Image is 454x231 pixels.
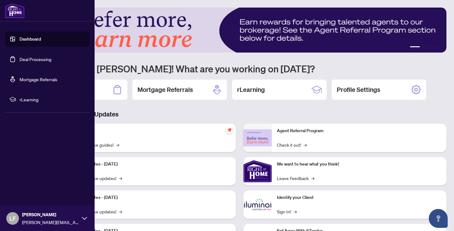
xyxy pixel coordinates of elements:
[20,76,57,82] a: Mortgage Referrals
[429,209,448,228] button: Open asap
[243,129,272,147] img: Agent Referral Program
[243,157,272,185] img: We want to hear what you think!
[277,141,307,148] a: Check it out!→
[428,46,430,49] button: 3
[119,208,122,215] span: →
[277,127,441,134] p: Agent Referral Program
[294,208,297,215] span: →
[277,175,314,182] a: Leave Feedback→
[422,46,425,49] button: 2
[66,194,231,201] p: Platform Updates - [DATE]
[304,141,307,148] span: →
[277,208,297,215] a: Sign In!→
[33,110,446,119] h3: Brokerage & Industry Updates
[119,175,122,182] span: →
[20,36,41,42] a: Dashboard
[237,85,265,94] h2: rLearning
[22,219,79,226] span: [PERSON_NAME][EMAIL_ADDRESS][PERSON_NAME][DOMAIN_NAME]
[438,46,440,49] button: 5
[277,161,441,168] p: We want to hear what you think!
[20,56,51,62] a: Deal Processing
[116,141,119,148] span: →
[137,85,193,94] h2: Mortgage Referrals
[311,175,314,182] span: →
[226,126,233,134] span: pushpin
[33,8,446,53] img: Slide 0
[66,161,231,168] p: Platform Updates - [DATE]
[5,3,25,18] img: logo
[20,96,85,103] span: rLearning
[66,127,231,134] p: Self-Help
[277,194,441,201] p: Identify your Client
[9,214,16,223] span: LF
[337,85,380,94] h2: Profile Settings
[410,46,420,49] button: 1
[433,46,435,49] button: 4
[243,190,272,219] img: Identify your Client
[22,211,79,218] span: [PERSON_NAME]
[33,63,446,75] h1: Welcome back [PERSON_NAME]! What are you working on [DATE]?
